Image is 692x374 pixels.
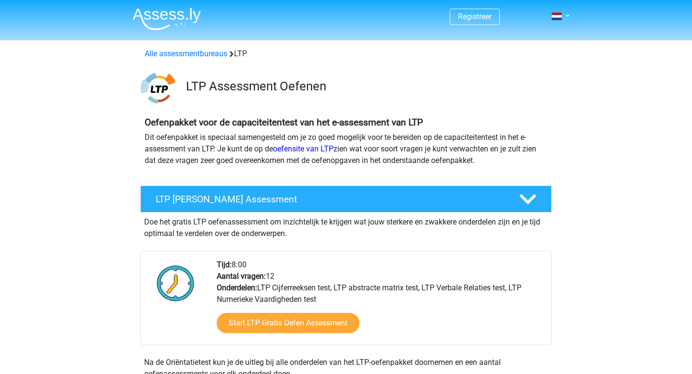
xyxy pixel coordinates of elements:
[133,8,201,30] img: Assessly
[186,79,544,94] h3: LTP Assessment Oefenen
[145,132,547,166] p: Dit oefenpakket is speciaal samengesteld om je zo goed mogelijk voor te bereiden op de capaciteit...
[145,49,227,58] a: Alle assessmentbureaus
[217,283,257,292] b: Onderdelen:
[273,144,334,153] a: oefensite van LTP
[217,272,266,281] b: Aantal vragen:
[156,194,504,205] h4: LTP [PERSON_NAME] Assessment
[141,48,551,60] div: LTP
[217,260,232,269] b: Tijd:
[151,259,200,307] img: Klok
[217,313,359,333] a: Start LTP Gratis Oefen Assessment
[140,212,552,239] div: Doe het gratis LTP oefenassessment om inzichtelijk te krijgen wat jouw sterkere en zwakkere onder...
[141,71,175,105] img: ltp.png
[458,12,492,21] a: Registreer
[145,117,423,128] b: Oefenpakket voor de capaciteitentest van het e-assessment van LTP
[210,259,551,345] div: 8:00 12 LTP Cijferreeksen test, LTP abstracte matrix test, LTP Verbale Relaties test, LTP Numerie...
[136,186,556,212] a: LTP [PERSON_NAME] Assessment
